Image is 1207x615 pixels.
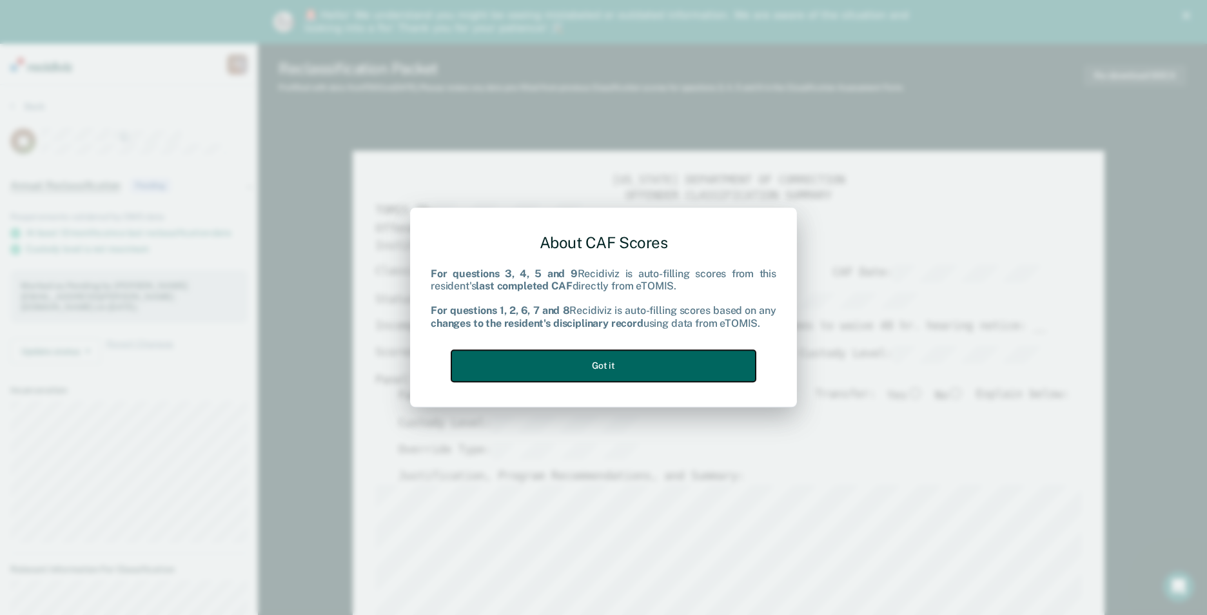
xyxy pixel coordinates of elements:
[476,280,572,292] b: last completed CAF
[451,350,756,382] button: Got it
[1182,12,1195,19] div: Close
[273,12,294,32] img: Profile image for Kim
[431,268,578,280] b: For questions 3, 4, 5 and 9
[431,305,569,317] b: For questions 1, 2, 6, 7 and 8
[304,9,913,35] div: 🚨 Hello! We understand you might be seeing mislabeled or outdated information. We are aware of th...
[431,317,643,329] b: changes to the resident's disciplinary record
[431,223,776,262] div: About CAF Scores
[431,268,776,329] div: Recidiviz is auto-filling scores from this resident's directly from eTOMIS. Recidiviz is auto-fil...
